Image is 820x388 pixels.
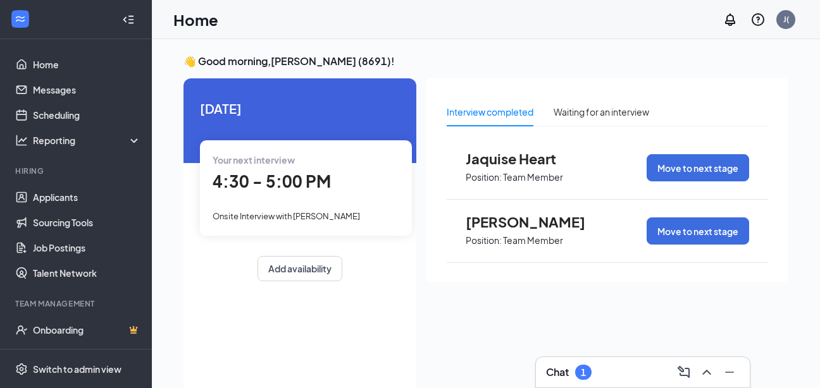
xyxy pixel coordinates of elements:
[33,77,141,102] a: Messages
[33,260,141,286] a: Talent Network
[213,154,295,166] span: Your next interview
[554,105,649,119] div: Waiting for an interview
[33,363,121,375] div: Switch to admin view
[213,171,331,191] span: 4:30 - 5:00 PM
[173,9,218,30] h1: Home
[783,14,789,25] div: J(
[15,166,139,176] div: Hiring
[33,185,141,210] a: Applicants
[122,13,135,26] svg: Collapse
[647,154,749,181] button: Move to next stage
[183,54,788,68] h3: 👋 Good morning, [PERSON_NAME] (8691) !
[503,234,563,246] p: Team Member
[466,171,502,183] p: Position:
[466,234,502,246] p: Position:
[213,211,360,221] span: Onsite Interview with [PERSON_NAME]
[466,150,605,167] span: Jaquise Heart
[674,362,694,382] button: ComposeMessage
[750,12,766,27] svg: QuestionInfo
[33,210,141,235] a: Sourcing Tools
[33,102,141,128] a: Scheduling
[15,363,28,375] svg: Settings
[447,105,533,119] div: Interview completed
[697,362,717,382] button: ChevronUp
[15,134,28,147] svg: Analysis
[33,235,141,260] a: Job Postings
[33,134,142,147] div: Reporting
[699,365,714,380] svg: ChevronUp
[723,12,738,27] svg: Notifications
[258,256,342,281] button: Add availability
[503,171,563,183] p: Team Member
[15,298,139,309] div: Team Management
[33,343,141,368] a: TeamCrown
[466,214,605,230] span: [PERSON_NAME]
[14,13,27,25] svg: WorkstreamLogo
[546,365,569,379] h3: Chat
[33,52,141,77] a: Home
[200,99,400,118] span: [DATE]
[722,365,737,380] svg: Minimize
[581,367,586,378] div: 1
[719,362,740,382] button: Minimize
[676,365,692,380] svg: ComposeMessage
[33,317,141,343] a: OnboardingCrown
[647,217,749,245] button: Move to next stage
